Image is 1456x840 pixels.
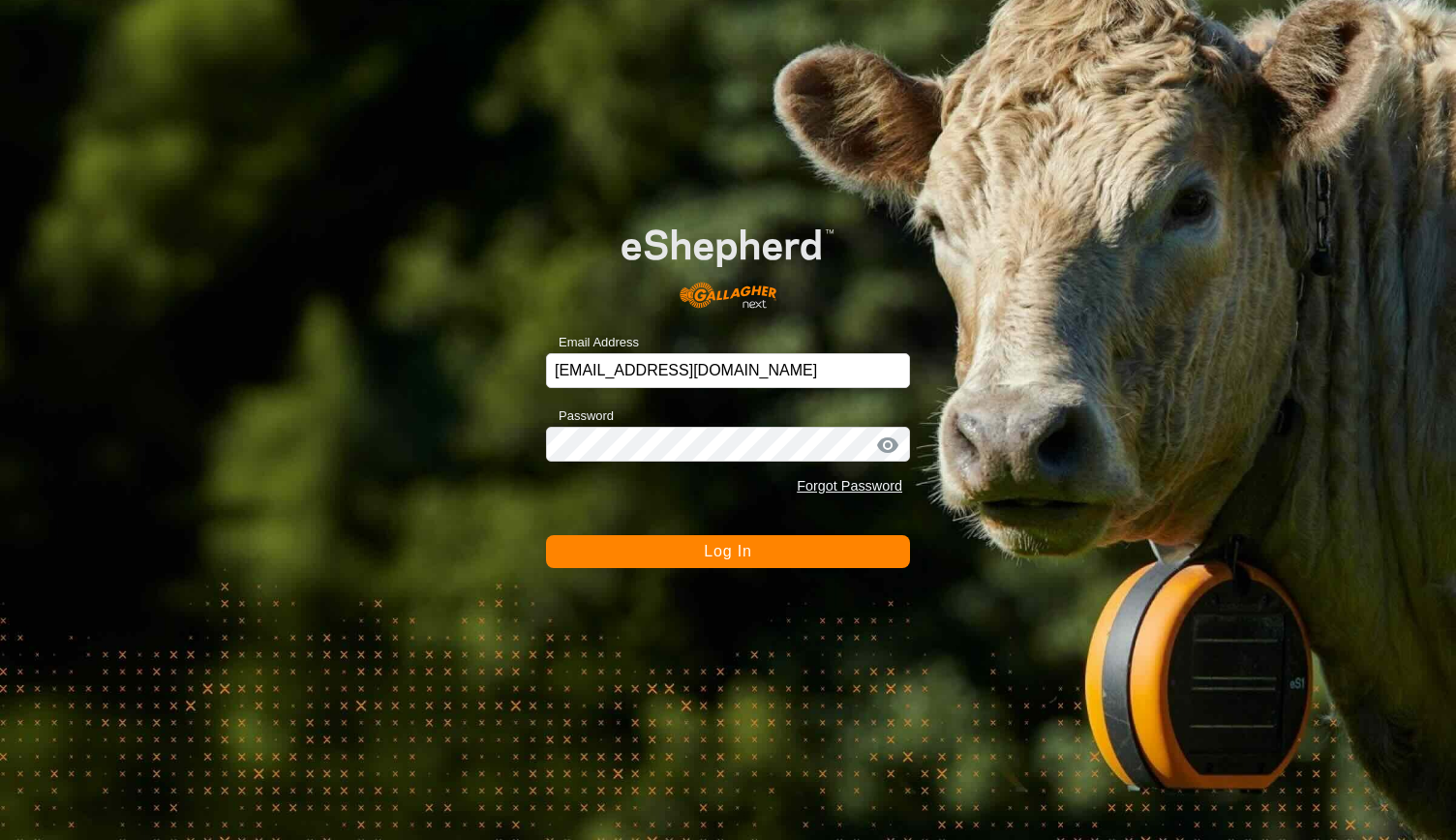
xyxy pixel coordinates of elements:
input: Email Address [546,353,910,388]
label: Password [546,406,614,426]
label: Email Address [546,333,639,352]
button: Log In [546,535,910,568]
a: Forgot Password [797,478,902,494]
img: E-shepherd Logo [583,198,874,322]
span: Log In [704,543,751,559]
